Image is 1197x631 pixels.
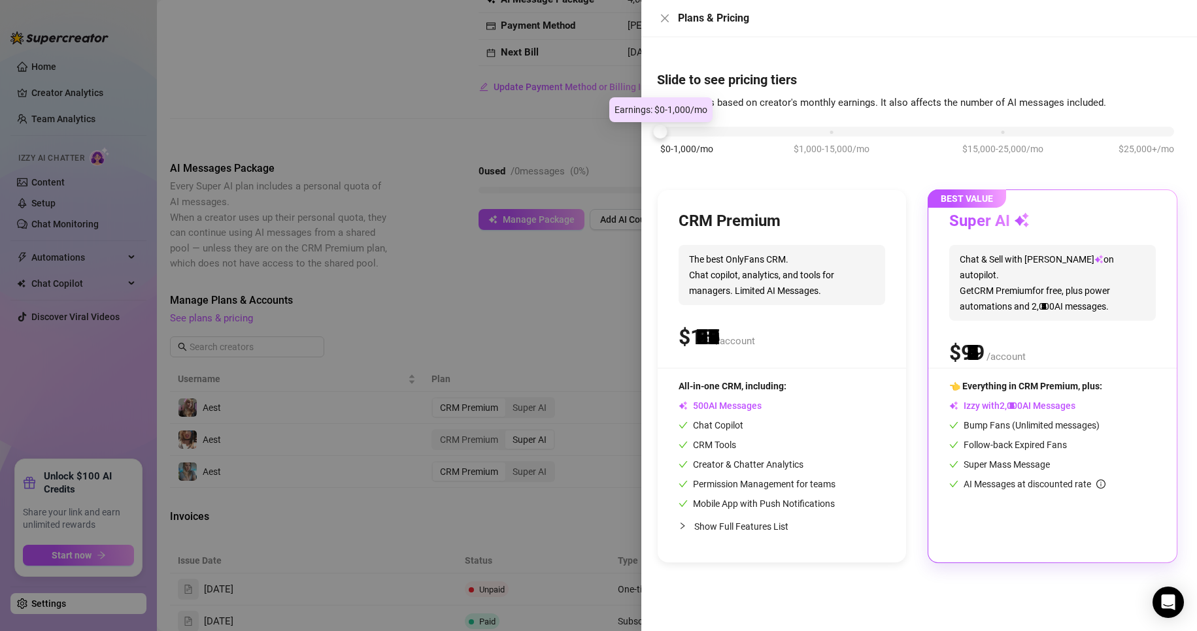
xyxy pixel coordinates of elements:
span: Bump Fans (Unlimited messages) [949,420,1100,430]
span: check [679,440,688,449]
h3: Super AI [949,211,1030,232]
span: $15,000-25,000/mo [962,142,1043,156]
span: AI Messages at discounted rate [964,479,1105,489]
h4: Slide to see pricing tiers [657,71,1181,89]
span: Follow-back Expired Fans [949,440,1067,450]
span: Mobile App with Push Notifications [679,498,835,509]
span: Chat & Sell with [PERSON_NAME] on autopilot. Get CRM Premium for free, plus power automations and... [949,245,1156,321]
span: Chat Copilot [679,420,743,430]
span: BEST VALUE [928,189,1006,208]
span: check [679,460,688,469]
span: check [679,499,688,508]
span: close [660,13,670,24]
h3: CRM Premium [679,211,781,232]
span: $ [949,340,985,365]
span: /account [986,351,1026,363]
span: CRM Tools [679,440,736,450]
span: AI Messages [679,400,762,411]
span: Creator & Chatter Analytics [679,459,803,470]
div: Open Intercom Messenger [1153,587,1184,618]
span: $1,000-15,000/mo [794,142,869,156]
span: info-circle [1096,479,1105,489]
span: collapsed [679,522,686,530]
span: check [949,479,958,489]
span: Permission Management for teams [679,479,835,489]
span: check [679,479,688,489]
span: $25,000+/mo [1119,142,1174,156]
button: Close [657,10,673,26]
span: check [949,421,958,430]
span: Izzy with AI Messages [949,400,1075,411]
div: Show Full Features List [679,511,885,542]
span: check [949,440,958,449]
span: Super Mass Message [949,459,1050,470]
span: check [949,460,958,469]
span: $ [679,325,714,349]
span: check [679,421,688,430]
span: All-in-one CRM, including: [679,381,786,391]
div: Plans & Pricing [678,10,1181,26]
span: Show Full Features List [694,521,788,532]
span: Our pricing is based on creator's monthly earnings. It also affects the number of AI messages inc... [657,97,1106,108]
span: 👈 Everything in CRM Premium, plus: [949,381,1102,391]
span: The best OnlyFans CRM. Chat copilot, analytics, and tools for managers. Limited AI Messages. [679,245,885,305]
div: Earnings: $0-1,000/mo [609,97,713,122]
span: $0-1,000/mo [660,142,713,156]
span: /account [716,335,755,347]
